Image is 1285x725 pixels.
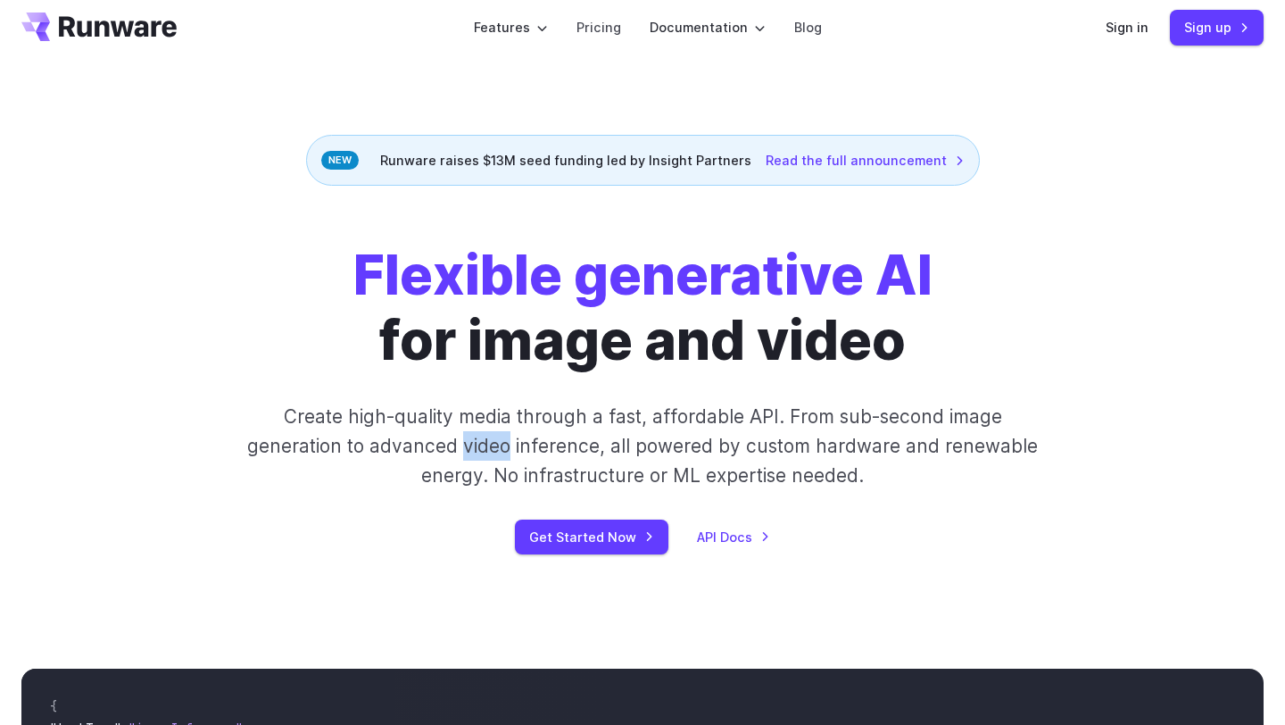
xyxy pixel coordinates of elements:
label: Documentation [650,17,766,37]
span: { [50,698,57,714]
label: Features [474,17,548,37]
a: Read the full announcement [766,150,965,171]
a: Go to / [21,12,177,41]
a: Pricing [576,17,621,37]
a: Sign up [1170,10,1264,45]
strong: Flexible generative AI [353,242,933,308]
a: Sign in [1106,17,1148,37]
h1: for image and video [353,243,933,373]
div: Runware raises $13M seed funding led by Insight Partners [306,135,980,186]
a: Blog [794,17,822,37]
a: Get Started Now [515,520,668,554]
a: API Docs [697,527,770,547]
p: Create high-quality media through a fast, affordable API. From sub-second image generation to adv... [245,402,1040,491]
